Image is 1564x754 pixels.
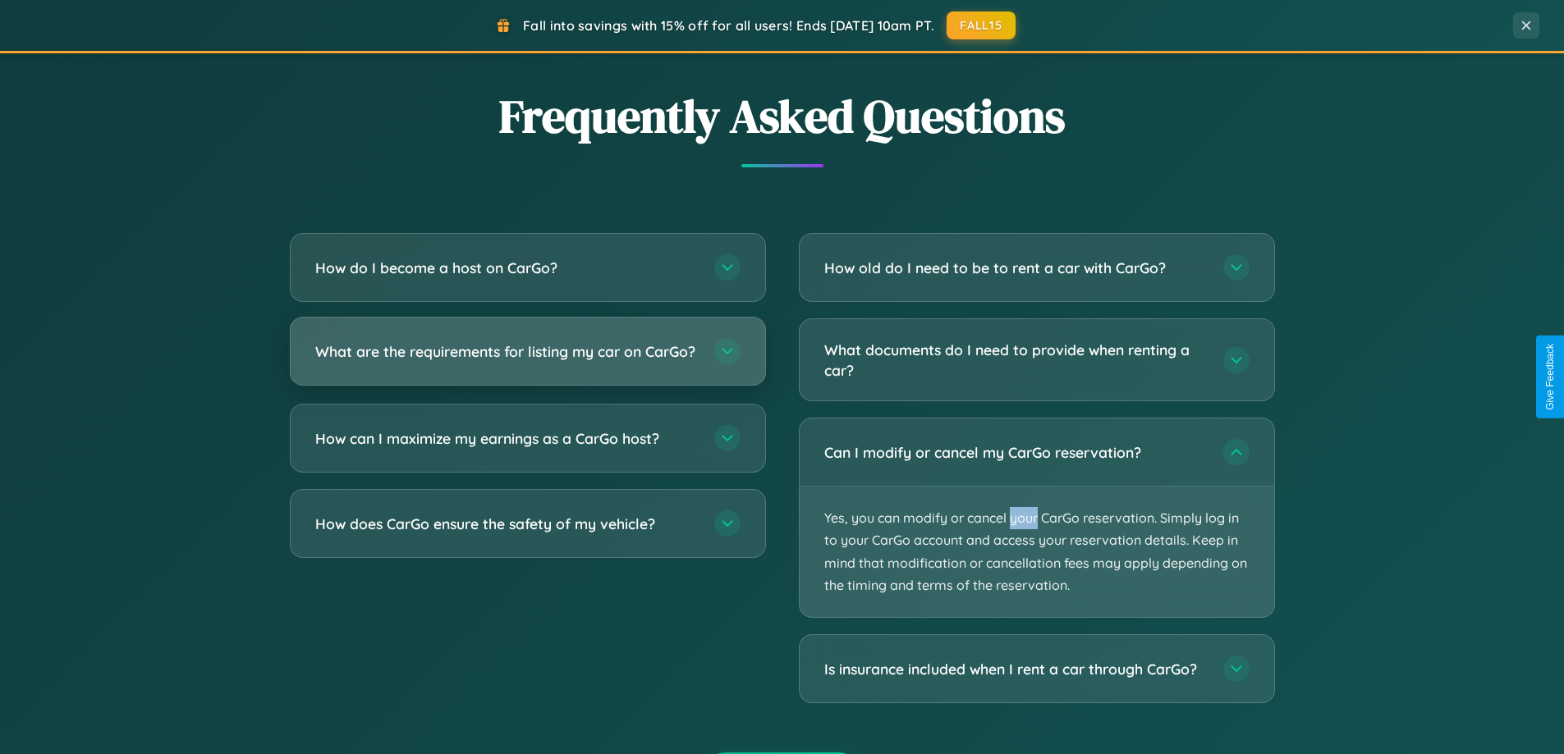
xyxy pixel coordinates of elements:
[523,17,934,34] span: Fall into savings with 15% off for all users! Ends [DATE] 10am PT.
[315,258,698,278] h3: How do I become a host on CarGo?
[824,442,1207,463] h3: Can I modify or cancel my CarGo reservation?
[824,340,1207,380] h3: What documents do I need to provide when renting a car?
[824,258,1207,278] h3: How old do I need to be to rent a car with CarGo?
[1544,344,1556,410] div: Give Feedback
[315,514,698,534] h3: How does CarGo ensure the safety of my vehicle?
[947,11,1016,39] button: FALL15
[824,659,1207,679] h3: Is insurance included when I rent a car through CarGo?
[315,341,698,362] h3: What are the requirements for listing my car on CarGo?
[800,487,1274,617] p: Yes, you can modify or cancel your CarGo reservation. Simply log in to your CarGo account and acc...
[315,428,698,449] h3: How can I maximize my earnings as a CarGo host?
[290,85,1275,148] h2: Frequently Asked Questions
